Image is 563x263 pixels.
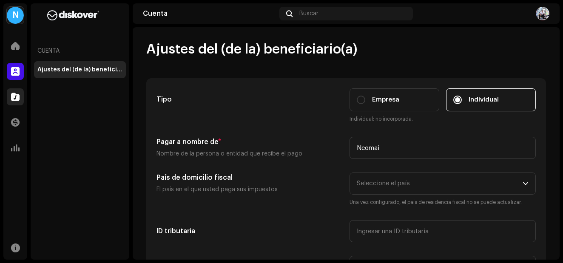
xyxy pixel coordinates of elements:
div: N [7,7,24,24]
div: dropdown trigger [523,173,529,194]
span: Empresa [372,95,399,105]
input: Ingresar una ID tributaria [350,220,536,242]
h5: Tipo [156,94,343,105]
img: 038a11ce-d8c3-4a17-bf17-bdc3c8443a8a [536,7,549,20]
re-a-nav-header: Cuenta [34,41,126,61]
span: Seleccione el país [357,173,523,194]
div: Cuenta [143,10,276,17]
span: Individual [469,95,499,105]
span: Seleccione el país [357,180,410,187]
h5: Pagar a nombre de [156,137,343,147]
span: Ajustes del (de la) beneficiario(a) [146,41,357,58]
h5: ID tributaria [156,226,343,236]
p: Nombre de la persona o entidad que recibe el pago [156,149,343,159]
small: Una vez configurado, el país de residencia fiscal no se puede actualizar. [350,198,536,206]
h5: País de domicilio fiscal [156,173,343,183]
p: El país en el que usted paga sus impuestos [156,184,343,195]
small: Individual: no incorporada. [350,115,536,123]
input: Ingrese nombre [350,137,536,159]
div: Ajustes del (de la) beneficiario(a) [37,66,122,73]
span: Buscar [299,10,318,17]
re-m-nav-item: Ajustes del (de la) beneficiario(a) [34,61,126,78]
